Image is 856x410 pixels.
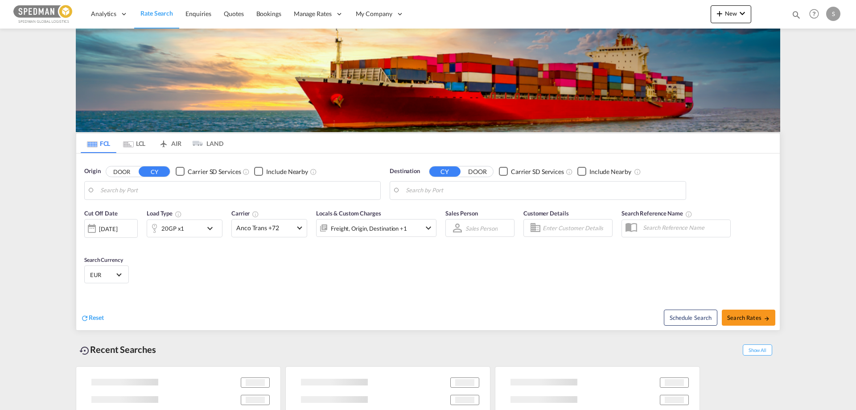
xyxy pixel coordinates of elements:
span: Destination [390,167,420,176]
div: Help [807,6,826,22]
span: Manage Rates [294,9,332,18]
span: Customer Details [523,210,568,217]
md-icon: Unchecked: Search for CY (Container Yard) services for all selected carriers.Checked : Search for... [243,168,250,175]
md-icon: Unchecked: Search for CY (Container Yard) services for all selected carriers.Checked : Search for... [566,168,573,175]
md-pagination-wrapper: Use the left and right arrow keys to navigate between tabs [81,133,223,153]
md-icon: icon-backup-restore [79,345,90,356]
span: Carrier [231,210,259,217]
div: Include Nearby [266,167,308,176]
md-tab-item: FCL [81,133,116,153]
div: Carrier SD Services [188,167,241,176]
button: CY [139,166,170,177]
md-datepicker: Select [84,237,91,249]
span: Show All [743,344,772,356]
span: Help [807,6,822,21]
div: icon-refreshReset [81,313,104,323]
button: DOOR [462,166,493,177]
div: Freight Origin Destination Factory Stuffingicon-chevron-down [316,219,436,237]
span: Origin [84,167,100,176]
input: Enter Customer Details [543,221,609,235]
md-checkbox: Checkbox No Ink [499,167,564,176]
span: Sales Person [445,210,478,217]
md-icon: icon-plus 400-fg [714,8,725,19]
div: Freight Origin Destination Factory Stuffing [331,222,407,235]
md-icon: icon-refresh [81,314,89,322]
md-checkbox: Checkbox No Ink [176,167,241,176]
span: Rate Search [140,9,173,17]
span: Cut Off Date [84,210,118,217]
md-icon: The selected Trucker/Carrierwill be displayed in the rate results If the rates are from another f... [252,211,259,218]
img: c12ca350ff1b11efb6b291369744d907.png [13,4,74,24]
button: Note: By default Schedule search will only considerorigin ports, destination ports and cut off da... [664,310,717,326]
img: LCL+%26+FCL+BACKGROUND.png [76,29,780,132]
md-icon: Your search will be saved by the below given name [685,211,692,218]
span: Search Reference Name [621,210,692,217]
span: Enquiries [185,10,211,17]
div: icon-magnify [791,10,801,23]
span: Quotes [224,10,243,17]
div: Recent Searches [76,340,160,360]
div: S [826,7,840,21]
button: Search Ratesicon-arrow-right [722,310,775,326]
div: Origin DOOR CY Checkbox No InkUnchecked: Search for CY (Container Yard) services for all selected... [76,153,780,330]
md-icon: Unchecked: Ignores neighbouring ports when fetching rates.Checked : Includes neighbouring ports w... [310,168,317,175]
span: Bookings [256,10,281,17]
md-tab-item: LCL [116,133,152,153]
span: Anco Trans +72 [236,224,294,232]
div: Include Nearby [589,167,631,176]
md-checkbox: Checkbox No Ink [254,167,308,176]
md-icon: icon-airplane [158,138,169,145]
span: Load Type [147,210,182,217]
input: Search Reference Name [638,221,730,234]
span: EUR [90,271,115,279]
md-icon: icon-chevron-down [423,223,434,233]
button: icon-plus 400-fgNewicon-chevron-down [711,5,751,23]
input: Search by Port [100,184,376,197]
span: Locals & Custom Charges [316,210,381,217]
span: My Company [356,9,392,18]
div: 20GP x1icon-chevron-down [147,219,222,237]
button: DOOR [106,166,137,177]
md-icon: icon-chevron-down [737,8,748,19]
span: Analytics [91,9,116,18]
span: Reset [89,314,104,321]
span: Search Rates [727,314,770,321]
md-icon: icon-information-outline [175,211,182,218]
md-icon: icon-magnify [791,10,801,20]
div: Carrier SD Services [511,167,564,176]
div: [DATE] [84,219,138,238]
div: [DATE] [99,225,117,233]
md-tab-item: LAND [188,133,223,153]
md-tab-item: AIR [152,133,188,153]
button: CY [429,166,461,177]
md-checkbox: Checkbox No Ink [577,167,631,176]
span: New [714,10,748,17]
input: Search by Port [406,184,681,197]
span: Search Currency [84,257,123,263]
md-icon: Unchecked: Ignores neighbouring ports when fetching rates.Checked : Includes neighbouring ports w... [634,168,641,175]
md-select: Select Currency: € EUREuro [89,268,124,281]
div: 20GP x1 [161,222,184,235]
md-icon: icon-chevron-down [205,223,220,234]
md-icon: icon-arrow-right [764,315,770,322]
md-select: Sales Person [465,222,498,235]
